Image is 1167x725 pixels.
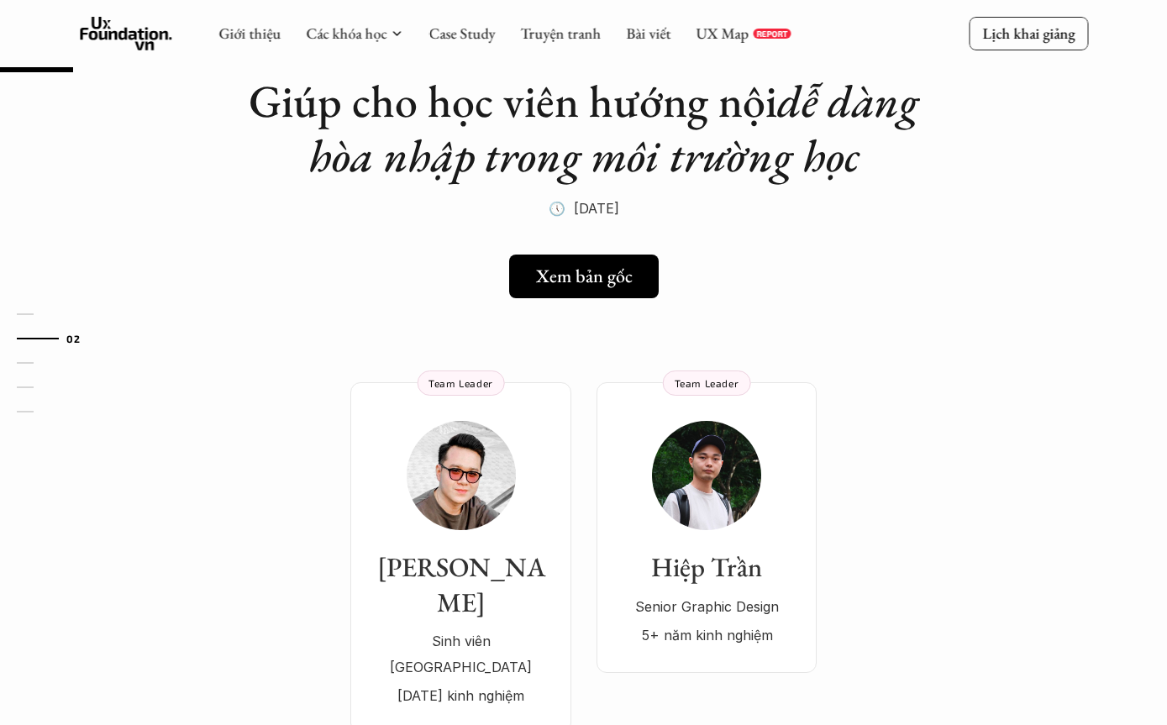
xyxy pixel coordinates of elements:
p: REPORT [756,29,787,39]
a: Bài viết [626,24,670,43]
p: 5+ năm kinh nghiệm [613,623,800,648]
em: dễ dàng hòa nhập trong môi trường học [308,71,929,185]
p: 🕔 [DATE] [549,196,619,221]
h3: [PERSON_NAME] [367,550,555,620]
a: Giới thiệu [218,24,281,43]
a: Hiệp TrầnSenior Graphic Design5+ năm kinh nghiệmTeam Leader [597,382,817,673]
p: Sinh viên [GEOGRAPHIC_DATA] [367,628,555,680]
a: REPORT [753,29,791,39]
p: Lịch khai giảng [982,24,1075,43]
a: 02 [17,328,97,349]
a: UX Map [696,24,749,43]
h1: Giúp cho học viên hướng nội [248,74,920,183]
a: Truyện tranh [520,24,601,43]
a: Case Study [428,24,495,43]
strong: 02 [66,332,80,344]
h5: Xem bản gốc [536,265,633,287]
a: Lịch khai giảng [969,17,1088,50]
a: Xem bản gốc [509,255,659,298]
h3: Hiệp Trần [613,550,800,586]
p: [DATE] kinh nghiệm [367,683,555,708]
a: Các khóa học [306,24,386,43]
p: Team Leader [675,377,739,389]
p: Senior Graphic Design [613,594,800,619]
p: Team Leader [428,377,493,389]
